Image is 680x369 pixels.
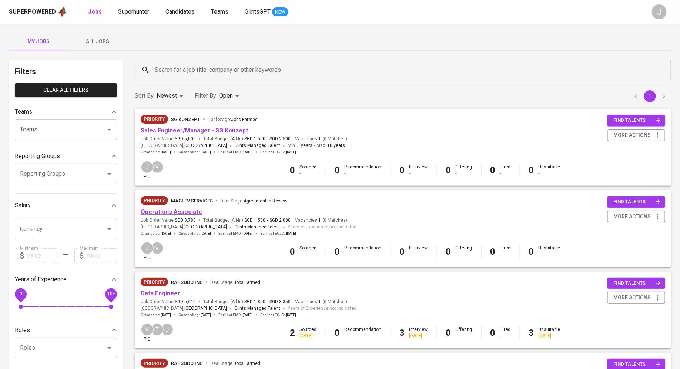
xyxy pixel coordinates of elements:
[104,169,114,179] button: Open
[219,89,242,103] div: Open
[316,143,345,148] span: Max.
[234,224,280,229] span: Glints Managed Talent
[613,198,661,206] span: find talents
[288,224,358,231] span: Years of Experience not indicated.
[15,198,117,213] div: Salary
[141,359,168,368] div: New Job received from Demand Team
[15,149,117,164] div: Reporting Groups
[500,326,511,339] div: Hired
[345,333,382,339] div: -
[219,92,233,99] span: Open
[607,211,665,223] button: more actions
[165,7,196,17] a: Candidates
[335,246,340,257] b: 0
[218,150,253,155] span: Earliest EMD :
[178,150,211,155] span: Onboarding :
[539,326,560,339] div: Unsuitable
[157,89,186,103] div: Newest
[141,197,168,204] span: Priority
[490,246,496,257] b: 0
[295,217,347,224] span: Vacancies ( 0 Matches )
[607,115,665,126] button: find talents
[500,245,511,258] div: Hired
[141,242,154,255] div: J
[317,299,321,305] span: 1
[15,201,31,210] p: Salary
[317,136,321,142] span: 1
[300,245,317,258] div: Sourced
[613,279,661,288] span: find talents
[345,245,382,258] div: Recommendation
[203,299,291,305] span: Total Budget (All-In)
[220,198,287,204] span: Deal Stage :
[286,150,296,155] span: [DATE]
[178,231,211,236] span: Onboarding :
[244,198,287,204] span: Agreement In Review
[314,142,315,150] span: -
[456,333,472,339] div: -
[175,136,196,142] span: SGD 5,000
[118,7,151,17] a: Superhunter
[104,224,114,234] button: Open
[141,278,168,286] div: New Job received from Demand Team
[242,312,253,318] span: [DATE]
[13,37,64,46] span: My Jobs
[141,127,248,134] a: Sales Engineer/Manager - SG Konzept
[613,360,661,369] span: find talents
[15,323,117,338] div: Roles
[500,252,511,258] div: -
[607,278,665,289] button: find talents
[104,343,114,353] button: Open
[141,323,154,342] div: pic
[539,170,560,177] div: -
[500,170,511,177] div: -
[195,91,216,100] p: Filter By
[15,83,117,97] button: Clear All filters
[242,231,253,236] span: [DATE]
[295,136,347,142] span: Vacancies ( 0 Matches )
[141,323,154,336] div: V
[107,291,115,296] span: 10+
[27,248,57,263] input: Value
[644,90,656,102] button: page 1
[456,245,472,258] div: Offering
[88,7,103,17] a: Jobs
[151,323,164,336] div: T
[15,152,60,161] p: Reporting Groups
[267,217,268,224] span: -
[539,333,560,339] div: [DATE]
[234,143,280,148] span: Glints Managed Talent
[201,231,211,236] span: [DATE]
[409,245,428,258] div: Interview
[165,8,195,15] span: Candidates
[345,326,382,339] div: Recommendation
[210,280,260,285] span: Deal Stage :
[297,143,312,148] span: 5 years
[211,7,230,17] a: Teams
[300,164,317,177] div: Sourced
[327,143,345,148] span: 10 years
[161,231,171,236] span: [DATE]
[290,328,295,338] b: 2
[300,333,317,339] div: [DATE]
[242,150,253,155] span: [DATE]
[490,165,496,175] b: 0
[234,306,280,311] span: Glints Managed Talent
[260,231,296,236] span: Earliest ECJD :
[171,198,213,204] span: Maglev Services
[335,328,340,338] b: 0
[456,170,472,177] div: -
[141,224,227,231] span: [GEOGRAPHIC_DATA] ,
[201,312,211,318] span: [DATE]
[15,66,117,77] h6: Filters
[409,164,428,177] div: Interview
[317,217,321,224] span: 1
[400,328,405,338] b: 3
[19,291,22,296] span: 0
[184,224,227,231] span: [GEOGRAPHIC_DATA]
[295,299,347,305] span: Vacancies ( 0 Matches )
[141,208,202,215] a: Operations Associate
[300,170,317,177] div: -
[141,290,180,297] a: Data Engineer
[203,217,291,224] span: Total Budget (All-In)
